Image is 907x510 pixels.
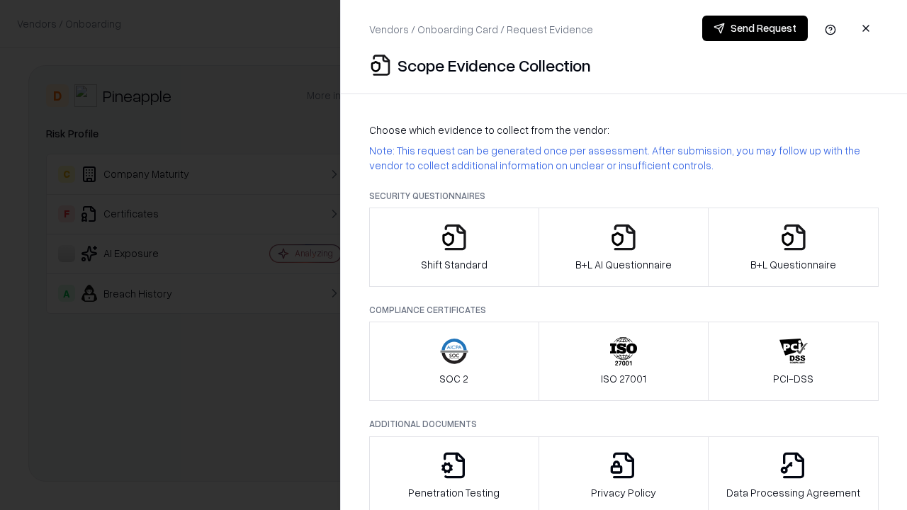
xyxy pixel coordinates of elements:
button: SOC 2 [369,322,539,401]
p: Vendors / Onboarding Card / Request Evidence [369,22,593,37]
button: B+L Questionnaire [708,208,879,287]
button: ISO 27001 [539,322,709,401]
button: Shift Standard [369,208,539,287]
p: PCI-DSS [773,371,813,386]
button: PCI-DSS [708,322,879,401]
p: Security Questionnaires [369,190,879,202]
p: Scope Evidence Collection [398,54,591,76]
p: ISO 27001 [601,371,646,386]
p: Additional Documents [369,418,879,430]
p: Choose which evidence to collect from the vendor: [369,123,879,137]
p: Penetration Testing [408,485,500,500]
button: Send Request [702,16,808,41]
p: Shift Standard [421,257,488,272]
p: B+L Questionnaire [750,257,836,272]
button: B+L AI Questionnaire [539,208,709,287]
p: Data Processing Agreement [726,485,860,500]
p: Note: This request can be generated once per assessment. After submission, you may follow up with... [369,143,879,173]
p: SOC 2 [439,371,468,386]
p: Compliance Certificates [369,304,879,316]
p: B+L AI Questionnaire [575,257,672,272]
p: Privacy Policy [591,485,656,500]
